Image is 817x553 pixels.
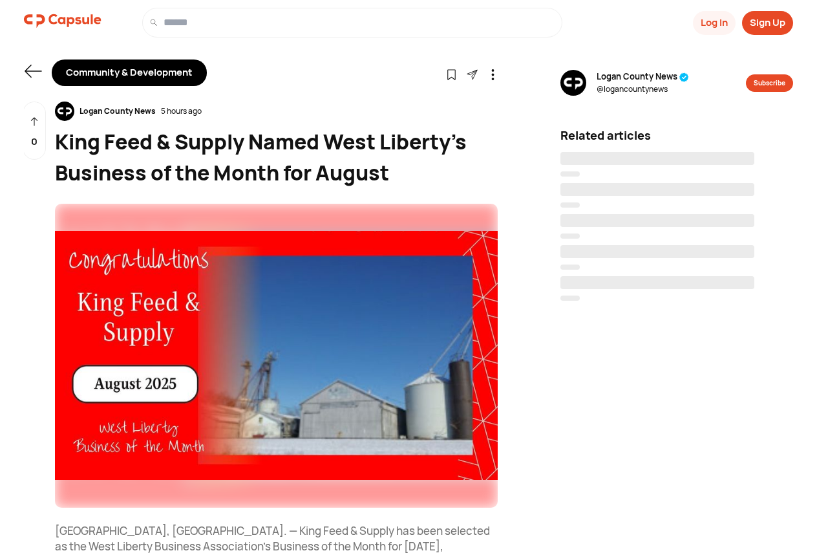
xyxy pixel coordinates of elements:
[161,105,202,117] div: 5 hours ago
[679,72,689,82] img: tick
[693,11,736,35] button: Log In
[55,126,498,188] div: King Feed & Supply Named West Liberty's Business of the Month for August
[24,8,101,34] img: logo
[24,8,101,38] a: logo
[560,233,580,239] span: ‌
[560,152,754,165] span: ‌
[560,265,580,270] span: ‌
[31,135,37,149] p: 0
[55,204,498,508] img: resizeImage
[560,214,754,227] span: ‌
[560,202,580,208] span: ‌
[560,127,793,144] div: Related articles
[55,102,74,121] img: resizeImage
[560,171,580,177] span: ‌
[52,60,207,86] div: Community & Development
[597,83,689,95] span: @ logancountynews
[74,105,161,117] div: Logan County News
[746,74,793,92] button: Subscribe
[560,245,754,258] span: ‌
[560,276,754,289] span: ‌
[560,70,586,96] img: resizeImage
[742,11,793,35] button: Sign Up
[560,296,580,301] span: ‌
[597,70,689,83] span: Logan County News
[560,183,754,196] span: ‌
